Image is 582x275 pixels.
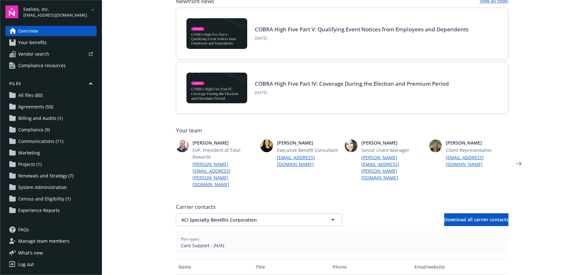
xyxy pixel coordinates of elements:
button: Title [253,259,330,274]
img: BLOG-Card Image - Compliance - COBRA High Five Pt 5 - 09-11-25.jpg [186,18,247,49]
span: Your team [176,127,508,134]
a: Billing and Audits (1) [5,113,97,123]
span: Senior Client Manager [361,147,424,153]
span: Vendor search [18,49,49,59]
a: FAQs [5,224,97,235]
a: Agreements (50) [5,102,97,112]
span: [PERSON_NAME] [193,139,255,146]
span: Overview [18,26,38,36]
a: Experience Reports [5,205,97,216]
span: Communications (11) [18,136,63,146]
span: Compliance (9) [18,125,50,135]
span: Projects (1) [18,159,42,169]
a: Overview [5,26,97,36]
a: [PERSON_NAME][EMAIL_ADDRESS][PERSON_NAME][DOMAIN_NAME] [193,161,255,188]
span: Exelixis, Inc. [23,6,87,12]
button: Phone [330,259,412,274]
a: Compliance (9) [5,125,97,135]
span: [PERSON_NAME] [277,139,340,146]
span: Client Representative [446,147,508,153]
a: Manage team members [5,236,97,246]
span: [PERSON_NAME] [446,139,508,146]
span: FAQs [18,224,29,235]
a: [EMAIL_ADDRESS][DOMAIN_NAME] [277,154,340,168]
button: What's new [5,249,53,256]
span: [PERSON_NAME] [361,139,424,146]
span: [DATE] [255,35,468,41]
span: Billing and Audits (1) [18,113,63,123]
span: Carrier contacts [176,203,508,211]
span: Marketing [18,148,40,158]
a: All files (80) [5,90,97,100]
span: Compliance resources [18,60,66,71]
a: Communications (11) [5,136,97,146]
img: photo [176,139,189,152]
img: photo [260,139,273,152]
span: Census and Eligibility (1) [18,194,71,204]
span: ACI Specialty Benefits Corporation [181,216,314,223]
span: Download all carrier contacts [444,216,508,223]
img: navigator-logo.svg [5,5,18,18]
button: ACI Specialty Benefits Corporation [176,213,342,226]
div: Log out [18,259,34,270]
a: [PERSON_NAME][EMAIL_ADDRESS][PERSON_NAME][DOMAIN_NAME] [361,154,424,181]
span: Manage team members [18,236,69,246]
img: photo [345,139,358,152]
div: Title [256,263,327,270]
span: Your benefits [18,37,47,48]
a: Vendor search [5,49,97,59]
span: All files (80) [18,90,43,100]
span: Agreements (50) [18,102,53,112]
span: Plan types [181,236,503,242]
a: COBRA High Five Part IV: Coverage During the Election and Premium Period [255,80,449,87]
a: [EMAIL_ADDRESS][DOMAIN_NAME] [446,154,508,168]
button: Email/website [412,259,508,274]
a: Renewals and Strategy (7) [5,171,97,181]
button: Download all carrier contacts [444,213,508,226]
a: Your benefits [5,37,97,48]
a: Census and Eligibility (1) [5,194,97,204]
div: Email/website [414,263,506,270]
span: Care Support - (N/A) [181,242,503,249]
a: Projects (1) [5,159,97,169]
div: Phone [333,263,409,270]
span: [EMAIL_ADDRESS][DOMAIN_NAME] [23,12,87,18]
span: Experience Reports [18,205,60,216]
a: Compliance resources [5,60,97,71]
span: What ' s new [18,249,43,256]
a: arrowDropDown [89,6,97,13]
span: Renewals and Strategy (7) [18,171,74,181]
span: System Administration [18,182,67,192]
span: Executive Benefit Consultant [277,147,340,153]
button: Files [5,81,97,89]
a: Marketing [5,148,97,158]
a: COBRA High Five Part V: Qualifying Event Notices from Employees and Dependents [255,26,468,33]
a: System Administration [5,182,97,192]
a: Next [514,159,524,169]
img: BLOG-Card Image - Compliance - COBRA High Five Pt 4 - 09-04-25.jpg [186,73,247,103]
button: Exelixis, Inc.[EMAIL_ADDRESS][DOMAIN_NAME]arrowDropDown [23,5,97,18]
span: [DATE] [255,90,449,96]
span: EVP, President of Total Rewards [193,147,255,160]
img: photo [429,139,442,152]
button: Name [176,259,253,274]
div: Name [178,263,250,270]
